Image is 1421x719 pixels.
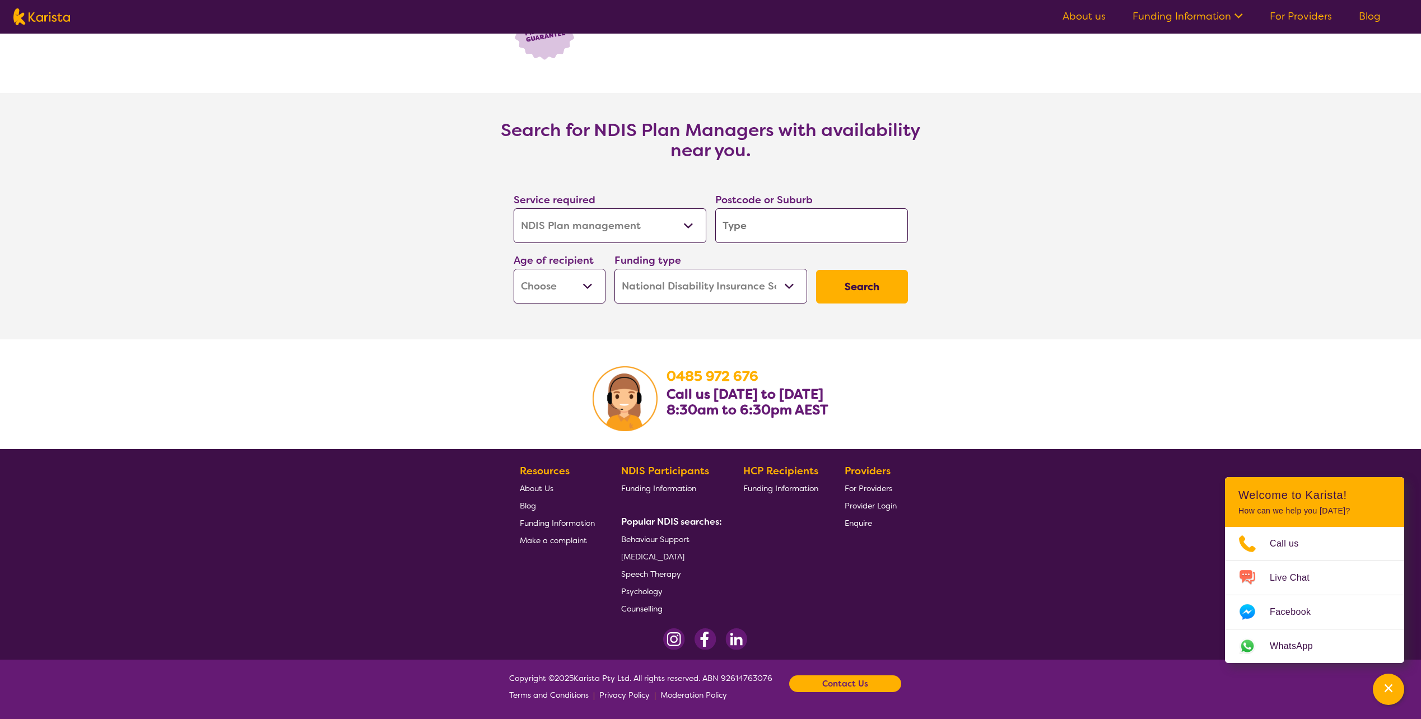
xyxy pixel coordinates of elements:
[667,385,823,403] b: Call us [DATE] to [DATE]
[487,120,935,160] h3: Search for NDIS Plan Managers with availability near you.
[822,675,868,692] b: Contact Us
[621,552,684,562] span: [MEDICAL_DATA]
[1225,477,1404,663] div: Channel Menu
[621,516,722,527] b: Popular NDIS searches:
[725,628,747,650] img: LinkedIn
[654,687,656,703] p: |
[1270,569,1323,586] span: Live Chat
[845,514,897,531] a: Enquire
[621,530,718,548] a: Behaviour Support
[1359,10,1381,23] a: Blog
[1373,674,1404,705] button: Channel Menu
[509,687,589,703] a: Terms and Conditions
[520,479,595,497] a: About Us
[520,501,536,511] span: Blog
[1238,488,1391,502] h2: Welcome to Karista!
[743,479,818,497] a: Funding Information
[514,254,594,267] label: Age of recipient
[667,401,828,419] b: 8:30am to 6:30pm AEST
[614,254,681,267] label: Funding type
[13,8,70,25] img: Karista logo
[599,690,650,700] span: Privacy Policy
[845,501,897,511] span: Provider Login
[520,531,595,549] a: Make a complaint
[1238,506,1391,516] p: How can we help you [DATE]?
[520,518,595,528] span: Funding Information
[694,628,716,650] img: Facebook
[743,464,818,478] b: HCP Recipients
[845,497,897,514] a: Provider Login
[593,366,658,431] img: Karista Client Service
[621,464,709,478] b: NDIS Participants
[621,483,696,493] span: Funding Information
[715,193,813,207] label: Postcode or Suburb
[621,548,718,565] a: [MEDICAL_DATA]
[715,208,908,243] input: Type
[621,479,718,497] a: Funding Information
[520,535,587,545] span: Make a complaint
[599,687,650,703] a: Privacy Policy
[1225,629,1404,663] a: Web link opens in a new tab.
[621,569,681,579] span: Speech Therapy
[621,604,663,614] span: Counselling
[520,483,553,493] span: About Us
[621,600,718,617] a: Counselling
[660,687,727,703] a: Moderation Policy
[1063,10,1106,23] a: About us
[509,690,589,700] span: Terms and Conditions
[660,690,727,700] span: Moderation Policy
[1133,10,1243,23] a: Funding Information
[520,464,570,478] b: Resources
[621,582,718,600] a: Psychology
[509,670,772,703] span: Copyright © 2025 Karista Pty Ltd. All rights reserved. ABN 92614763076
[845,518,872,528] span: Enquire
[520,514,595,531] a: Funding Information
[621,565,718,582] a: Speech Therapy
[816,270,908,304] button: Search
[845,464,891,478] b: Providers
[1225,527,1404,663] ul: Choose channel
[621,586,663,596] span: Psychology
[1270,10,1332,23] a: For Providers
[845,483,892,493] span: For Providers
[1270,638,1326,655] span: WhatsApp
[667,367,758,385] a: 0485 972 676
[845,479,897,497] a: For Providers
[621,534,689,544] span: Behaviour Support
[593,687,595,703] p: |
[743,483,818,493] span: Funding Information
[514,193,595,207] label: Service required
[520,497,595,514] a: Blog
[663,628,685,650] img: Instagram
[1270,535,1312,552] span: Call us
[1270,604,1324,620] span: Facebook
